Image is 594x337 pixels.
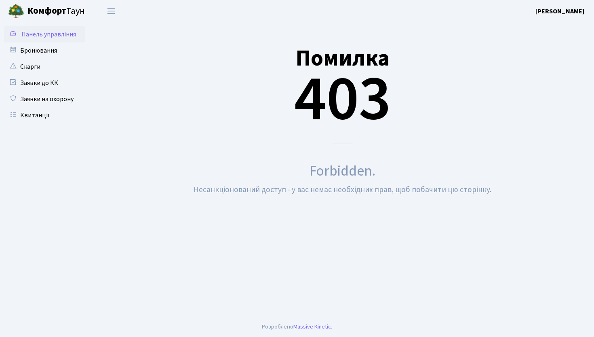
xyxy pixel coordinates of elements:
[103,25,582,144] div: 403
[4,91,85,107] a: Заявки на охорону
[535,7,584,16] b: [PERSON_NAME]
[262,322,332,331] div: Розроблено .
[27,4,66,17] b: Комфорт
[535,6,584,16] a: [PERSON_NAME]
[27,4,85,18] span: Таун
[194,184,491,195] small: Несанкціонований доступ - у вас немає необхідних прав, щоб побачити цю сторінку.
[8,3,24,19] img: logo.png
[103,160,582,182] div: Forbidden.
[101,4,121,18] button: Переключити навігацію
[4,75,85,91] a: Заявки до КК
[4,107,85,123] a: Квитанції
[4,26,85,42] a: Панель управління
[4,42,85,59] a: Бронювання
[296,42,390,74] small: Помилка
[4,59,85,75] a: Скарги
[21,30,76,39] span: Панель управління
[293,322,331,331] a: Massive Kinetic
